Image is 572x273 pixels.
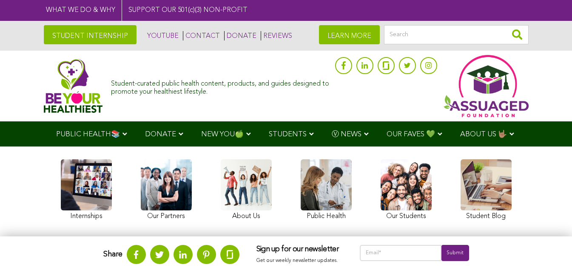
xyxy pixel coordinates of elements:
[145,31,179,40] a: YOUTUBE
[56,131,120,138] span: PUBLIC HEALTH📚
[256,256,343,265] p: Get our weekly newsletter updates.
[460,131,507,138] span: ABOUT US 🤟🏽
[383,61,389,70] img: glassdoor
[183,31,220,40] a: CONTACT
[529,232,572,273] iframe: Chat Widget
[103,250,122,258] strong: Share
[256,245,343,254] h3: Sign up for our newsletter
[44,59,103,113] img: Assuaged
[224,31,256,40] a: DONATE
[44,121,529,147] div: Navigation Menu
[227,250,233,259] img: glassdoor.svg
[384,25,529,44] input: Search
[201,131,244,138] span: NEW YOU🍏
[261,31,292,40] a: REVIEWS
[44,25,137,44] a: STUDENT INTERNSHIP
[441,245,469,261] input: Submit
[111,76,330,96] div: Student-curated public health content, products, and guides designed to promote your healthiest l...
[387,131,435,138] span: OUR FAVES 💚
[145,131,176,138] span: DONATE
[444,55,529,117] img: Assuaged App
[360,245,442,261] input: Email*
[332,131,361,138] span: Ⓥ NEWS
[319,25,380,44] a: LEARN MORE
[269,131,307,138] span: STUDENTS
